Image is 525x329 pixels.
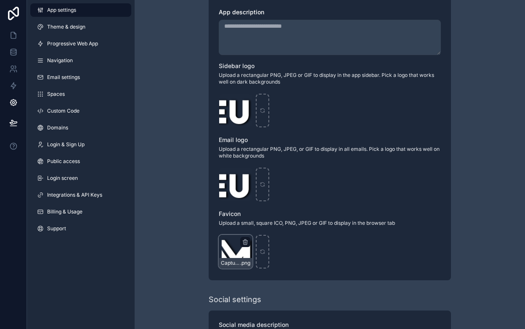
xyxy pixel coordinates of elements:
a: Navigation [30,54,131,67]
span: Support [47,225,66,232]
span: Theme & design [47,24,85,30]
span: Custom Code [47,108,80,114]
div: Social settings [209,294,261,305]
a: Public access [30,155,131,168]
span: Upload a small, square ICO, PNG, JPEG or GIF to display in the browser tab [219,220,441,226]
span: Sidebar logo [219,62,255,69]
span: Social media description [219,321,289,328]
span: Spaces [47,91,65,97]
span: App description [219,8,264,16]
span: Upload a rectangular PNG, JPEG or GIF to display in the app sidebar. Pick a logo that works well ... [219,72,441,85]
span: Domains [47,124,68,131]
span: Navigation [47,57,73,64]
a: Billing & Usage [30,205,131,218]
span: Public access [47,158,80,165]
span: Email logo [219,136,248,143]
a: Login screen [30,171,131,185]
span: Integrations & API Keys [47,192,102,198]
span: Capture_d_écran_[DATE]_à_[DATE]-removebg-preview-(1)-copie [221,260,240,266]
span: Login & Sign Up [47,141,85,148]
span: Progressive Web App [47,40,98,47]
a: Progressive Web App [30,37,131,50]
a: Support [30,222,131,235]
a: Login & Sign Up [30,138,131,151]
a: Custom Code [30,104,131,118]
span: App settings [47,7,76,13]
a: Integrations & API Keys [30,188,131,202]
a: Domains [30,121,131,134]
a: Spaces [30,87,131,101]
span: Upload a rectangular PNG, JPEG, or GIF to display in all emails. Pick a logo that works well on w... [219,146,441,159]
a: Theme & design [30,20,131,34]
a: Email settings [30,71,131,84]
span: Billing & Usage [47,208,82,215]
span: .png [240,260,250,266]
span: Email settings [47,74,80,81]
span: Favicon [219,210,241,217]
a: App settings [30,3,131,17]
span: Login screen [47,175,78,182]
